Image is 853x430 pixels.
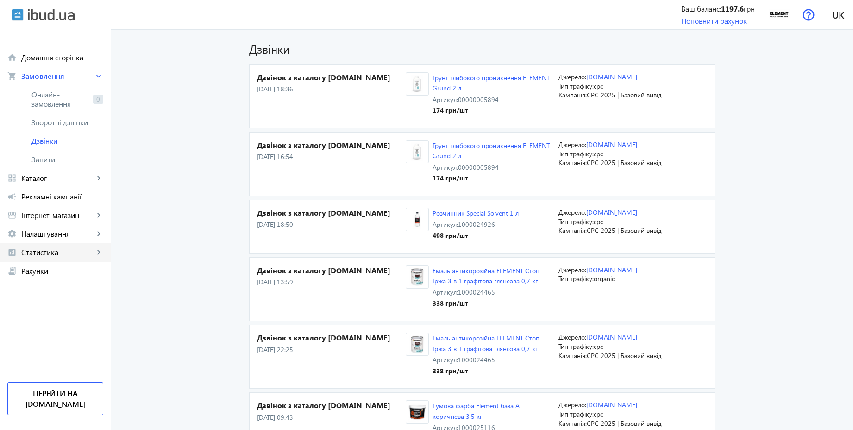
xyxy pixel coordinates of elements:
[7,382,103,415] a: Перейти на [DOMAIN_NAME]
[406,267,428,286] img: 21508686b60b73fdc65000773934215-2e97e63801.jpg
[433,401,520,420] a: Гумова фарба Element база А коричнева 3,5 кг
[558,149,594,158] span: Тип трафіку:
[558,140,586,149] span: Джерело:
[7,173,17,183] mat-icon: grid_view
[594,410,603,418] span: cpc
[257,152,406,161] p: [DATE] 16:54
[587,351,662,360] span: CPC 2025 | Базовий вивід
[558,72,586,81] span: Джерело:
[406,75,428,94] img: 17004686b60bb460414491627218221-23387cd22a.jpg
[21,211,94,220] span: Інтернет-магазин
[433,209,519,218] a: Розчинник Special Solvent 1 л
[433,73,550,92] a: Грунт глибокого проникнення ELEMENT Grund 2 л
[594,217,603,226] span: cpc
[433,220,458,229] span: Артикул:
[21,229,94,238] span: Налаштування
[257,400,406,411] h4: Дзвінок з каталогу [DOMAIN_NAME]
[586,140,637,149] a: [DOMAIN_NAME]
[12,9,24,21] img: ibud.svg
[257,72,406,83] h4: Дзвінок з каталогу [DOMAIN_NAME]
[93,95,103,104] span: 0
[21,173,94,183] span: Каталог
[21,71,94,81] span: Замовлення
[586,333,637,341] a: [DOMAIN_NAME]
[558,208,586,217] span: Джерело:
[406,403,428,422] img: 21508686b60b7bc5097723500408468-54d2de08e8.jpg
[458,220,495,229] span: 1000024926
[558,333,586,341] span: Джерело:
[406,335,428,354] img: 21508686b60b73fdc65000773934215-2e97e63801.jpg
[406,142,428,161] img: 17004686b60bb460414491627218221-23387cd22a.jpg
[558,400,586,409] span: Джерело:
[433,141,550,160] a: Грунт глибокого проникнення ELEMENT Grund 2 л
[433,355,458,364] span: Артикул:
[558,217,594,226] span: Тип трафіку:
[769,4,790,25] img: 21511686b5e8f431f85597196171037-bdea1ebed8.png
[28,9,75,21] img: ibud_text.svg
[803,9,815,21] img: help.svg
[458,163,499,172] span: 00000005894
[94,248,103,257] mat-icon: keyboard_arrow_right
[257,413,406,422] p: [DATE] 09:43
[587,158,662,167] span: CPC 2025 | Базовий вивід
[433,334,539,353] a: Емаль антикорозійна ELEMENT Стоп Іржа 3 в 1 графітова глянсова 0,7 кг
[31,155,103,164] span: Запити
[433,266,539,285] a: Емаль антикорозійна ELEMENT Стоп Іржа 3 в 1 графітова глянсова 0,7 кг
[433,366,551,376] div: 338 грн /шт
[558,274,594,283] span: Тип трафіку:
[433,95,458,104] span: Артикул:
[558,90,587,99] span: Кампанія:
[7,266,17,276] mat-icon: receipt_long
[31,90,89,109] span: Онлайн-замовлення
[558,342,594,351] span: Тип трафіку:
[257,84,406,94] p: [DATE] 18:36
[458,95,499,104] span: 00000005894
[21,53,103,62] span: Домашня сторінка
[433,299,551,308] div: 338 грн /шт
[586,208,637,217] a: [DOMAIN_NAME]
[21,248,94,257] span: Статистика
[7,53,17,62] mat-icon: home
[94,211,103,220] mat-icon: keyboard_arrow_right
[558,158,587,167] span: Кампанія:
[832,9,844,20] span: uk
[406,210,428,229] img: 21512686b60b1b01547748706581420-8192e8cfec.jpg
[594,149,603,158] span: cpc
[558,82,594,90] span: Тип трафіку:
[458,288,495,296] span: 1000024465
[249,41,715,57] h1: Дзвінки
[558,226,587,235] span: Кампанія:
[558,419,587,428] span: Кампанія:
[558,265,586,274] span: Джерело:
[257,140,406,150] h4: Дзвінок з каталогу [DOMAIN_NAME]
[587,419,662,428] span: CPC 2025 | Базовий вивід
[594,274,615,283] span: organic
[558,410,594,418] span: Тип трафіку:
[31,136,103,146] span: Дзвінки
[586,400,637,409] a: [DOMAIN_NAME]
[558,351,587,360] span: Кампанія:
[257,220,406,229] p: [DATE] 18:50
[21,266,103,276] span: Рахунки
[587,226,662,235] span: CPC 2025 | Базовий вивід
[257,345,406,354] p: [DATE] 22:25
[21,192,103,201] span: Рекламні кампанії
[94,71,103,81] mat-icon: keyboard_arrow_right
[594,342,603,351] span: cpc
[433,231,519,240] div: 498 грн /шт
[586,265,637,274] a: [DOMAIN_NAME]
[433,163,458,172] span: Артикул:
[94,173,103,183] mat-icon: keyboard_arrow_right
[681,4,755,14] div: Ваш баланс: грн
[681,16,747,26] a: Поповнити рахунок
[433,106,551,115] div: 174 грн /шт
[7,71,17,81] mat-icon: shopping_cart
[458,355,495,364] span: 1000024465
[257,277,406,287] p: [DATE] 13:59
[7,229,17,238] mat-icon: settings
[7,192,17,201] mat-icon: campaign
[257,265,406,276] h4: Дзвінок з каталогу [DOMAIN_NAME]
[7,211,17,220] mat-icon: storefront
[721,4,744,13] b: 1197.6
[433,288,458,296] span: Артикул:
